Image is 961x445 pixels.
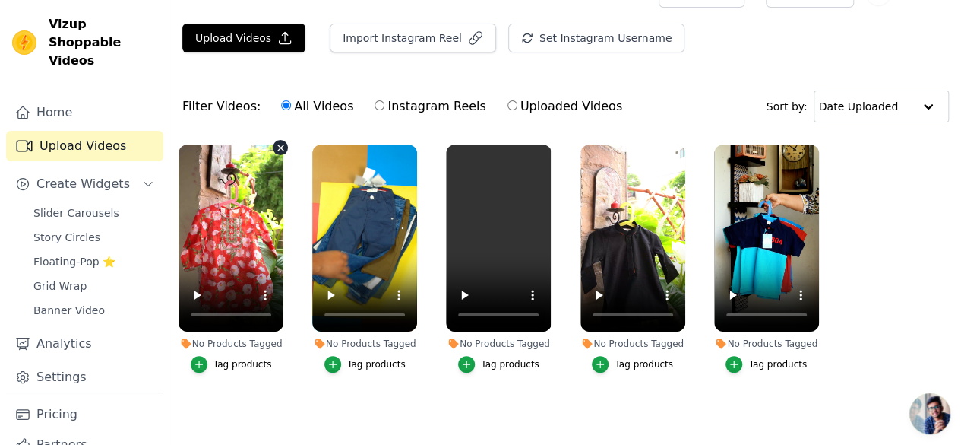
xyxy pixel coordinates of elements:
[446,338,551,350] div: No Products Tagged
[281,100,291,110] input: All Videos
[182,89,631,124] div: Filter Videos:
[33,230,100,245] span: Story Circles
[33,205,119,221] span: Slider Carousels
[508,24,684,52] button: Set Instagram Username
[24,300,163,321] a: Banner Video
[312,338,417,350] div: No Products Tagged
[182,24,305,52] button: Upload Videos
[280,97,354,116] label: All Videos
[24,275,163,297] a: Grid Wrap
[6,362,163,393] a: Settings
[33,254,115,269] span: Floating-Pop ⭐
[330,24,496,52] button: Import Instagram Reel
[375,100,384,110] input: Instagram Reels
[481,358,539,370] div: Tag products
[507,100,517,110] input: Uploaded Videos
[6,329,163,359] a: Analytics
[24,227,163,248] a: Story Circles
[347,358,406,370] div: Tag products
[6,169,163,199] button: Create Widgets
[725,356,807,373] button: Tag products
[49,15,157,70] span: Vizup Shoppable Videos
[6,97,163,128] a: Home
[24,251,163,272] a: Floating-Pop ⭐
[324,356,406,373] button: Tag products
[24,202,163,224] a: Slider Carousels
[179,338,283,350] div: No Products Tagged
[36,175,130,193] span: Create Widgets
[580,338,685,350] div: No Products Tagged
[748,358,807,370] div: Tag products
[714,338,819,350] div: No Products Tagged
[6,131,163,161] a: Upload Videos
[12,30,36,55] img: Vizup
[458,356,539,373] button: Tag products
[507,97,623,116] label: Uploaded Videos
[6,399,163,430] a: Pricing
[213,358,272,370] div: Tag products
[273,140,288,155] button: Video Delete
[615,358,673,370] div: Tag products
[33,278,87,294] span: Grid Wrap
[909,393,950,434] a: Open chat
[592,356,673,373] button: Tag products
[767,91,950,122] div: Sort by:
[191,356,272,373] button: Tag products
[374,97,486,116] label: Instagram Reels
[33,303,105,318] span: Banner Video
